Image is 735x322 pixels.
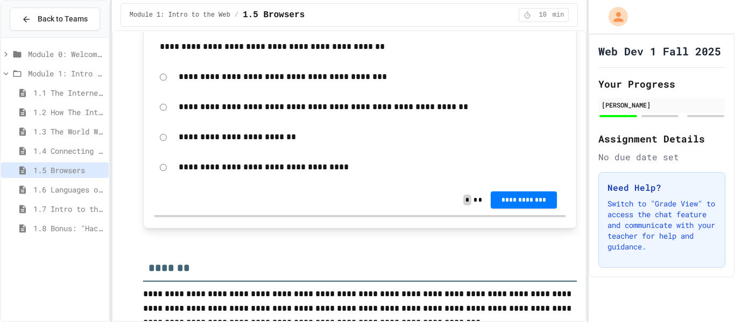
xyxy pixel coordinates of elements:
[130,11,230,19] span: Module 1: Intro to the Web
[602,100,722,110] div: [PERSON_NAME]
[38,13,88,25] span: Back to Teams
[597,4,631,29] div: My Account
[243,9,305,22] span: 1.5 Browsers
[607,181,716,194] h3: Need Help?
[598,44,721,59] h1: Web Dev 1 Fall 2025
[598,131,725,146] h2: Assignment Details
[10,8,100,31] button: Back to Teams
[33,145,104,156] span: 1.4 Connecting to a Website
[28,48,104,60] span: Module 0: Welcome to Web Development
[33,87,104,98] span: 1.1 The Internet and its Impact on Society
[607,198,716,252] p: Switch to "Grade View" to access the chat feature and communicate with your teacher for help and ...
[553,11,564,19] span: min
[28,68,104,79] span: Module 1: Intro to the Web
[534,11,552,19] span: 10
[598,76,725,91] h2: Your Progress
[33,106,104,118] span: 1.2 How The Internet Works
[33,203,104,214] span: 1.7 Intro to the Web Review
[33,223,104,234] span: 1.8 Bonus: "Hacking" The Web
[235,11,238,19] span: /
[33,126,104,137] span: 1.3 The World Wide Web
[33,164,104,176] span: 1.5 Browsers
[598,151,725,163] div: No due date set
[33,184,104,195] span: 1.6 Languages of the Web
